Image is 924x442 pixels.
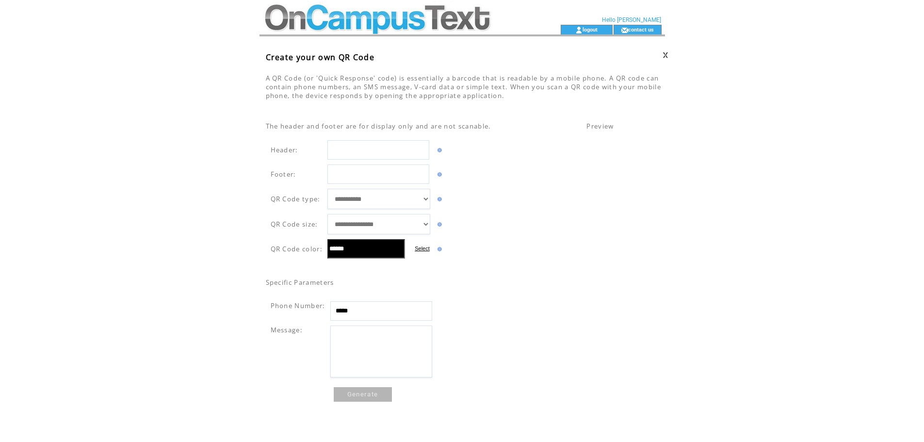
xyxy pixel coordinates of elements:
[435,222,442,227] img: help.gif
[271,301,325,310] span: Phone Number:
[266,74,662,100] span: A QR Code (or 'Quick Response' code) is essentially a barcode that is readable by a mobile phone....
[271,146,298,154] span: Header:
[266,52,375,63] span: Create your own QR Code
[334,387,392,402] a: Generate
[435,247,442,251] img: help.gif
[266,278,334,287] span: Specific Parameters
[435,197,442,201] img: help.gif
[266,122,491,131] span: The header and footer are for display only and are not scanable.
[435,172,442,177] img: help.gif
[586,122,614,131] span: Preview
[271,245,323,253] span: QR Code color:
[602,16,661,23] span: Hello [PERSON_NAME]
[415,246,430,251] label: Select
[435,148,442,152] img: help.gif
[271,195,321,203] span: QR Code type:
[271,220,318,229] span: QR Code size:
[583,26,598,33] a: logout
[628,26,654,33] a: contact us
[621,26,628,34] img: contact_us_icon.gif
[575,26,583,34] img: account_icon.gif
[271,326,303,334] span: Message:
[271,170,296,179] span: Footer:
